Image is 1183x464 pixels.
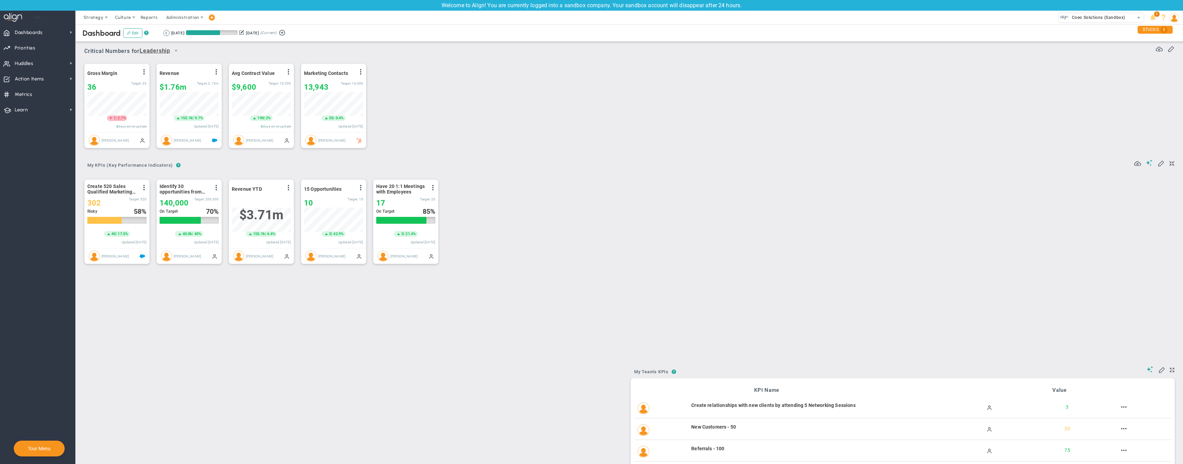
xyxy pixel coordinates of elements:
span: Priorities [15,41,35,55]
li: Announcements [1148,11,1158,24]
span: Suggestions (AI Feature) [1146,159,1153,166]
span: Refresh Data [1156,45,1163,52]
span: | [265,232,266,236]
img: Jim Glackin [89,251,100,262]
span: Manually Updated [284,253,290,259]
span: Salesforce Enabled<br ></span>Sandbox: Quarterly Revenue [212,137,217,143]
span: 4 [261,124,263,128]
span: 35 [142,81,146,85]
span: Manually Updated [987,405,992,410]
span: 3 [1066,404,1068,410]
span: Identify 30 opportunities from SmithCo resulting in $200K new sales [160,184,209,195]
img: James Miller [638,402,649,414]
img: 210595.Person.photo [1170,13,1179,22]
span: 200,000 [205,197,219,201]
span: 40% [194,232,201,236]
span: days since update [263,124,291,128]
span: Target: [197,81,207,85]
span: 1 [113,115,116,121]
span: [PERSON_NAME] [174,138,201,142]
span: 2% [266,116,271,120]
span: 15 Opportunities [304,186,342,192]
span: $9,600 [232,83,256,91]
button: Go to previous period [163,30,170,36]
span: Edit My KPIs [1158,159,1164,166]
span: Edit or Add Critical Numbers [1168,45,1174,52]
img: Jane Wilson [89,135,100,146]
span: 30 [1064,426,1070,431]
li: Help & Frequently Asked Questions (FAQ) [1158,11,1169,24]
span: [PERSON_NAME] [101,138,129,142]
span: Learn [15,103,28,117]
span: On Target [376,209,394,214]
span: Huddles [15,56,33,71]
span: Leadership [140,47,170,55]
button: My Team's KPIs [631,366,672,378]
span: [PERSON_NAME] [101,254,129,258]
span: HubSpot Enabled [356,137,362,143]
span: Manually Updated [212,253,217,259]
img: Jane Wilson [305,135,316,146]
span: Avg Contract Value [232,70,275,76]
span: 3 [401,231,403,237]
span: Coeo Solutions (Sandbox) [1068,13,1125,22]
span: Risky [87,209,97,214]
span: Refresh Data [1134,159,1141,166]
span: Action Items [15,72,44,86]
span: Target: [129,197,139,201]
span: Updated [DATE] [122,240,146,244]
div: Period Progress: 66% Day 60 of 90 with 30 remaining. [186,30,238,35]
span: Updated [DATE] [411,240,435,244]
span: 36 [87,83,96,91]
span: Administration [166,15,199,20]
span: 15 [359,197,363,201]
span: Updated [DATE] [194,240,219,244]
span: 4.4% [267,232,275,236]
span: select [170,45,182,57]
span: 70 [206,207,214,216]
span: 21.4% [405,232,416,236]
span: Target: [420,197,430,201]
span: New Customers - 50 [691,424,736,430]
span: Dashboard [83,29,121,38]
span: | [331,232,332,236]
span: 45 [111,231,116,237]
span: Gross Margin [87,70,117,76]
span: Create relationships with new clients by attending 5 Networking Sessions [691,402,856,408]
span: $3,707,282 [239,208,283,222]
span: | [192,232,193,236]
span: select [1134,13,1144,23]
span: Revenue [160,70,179,76]
span: 13,943 [304,83,328,91]
div: % [206,208,219,215]
span: Target: [341,81,351,85]
span: Target: [194,197,205,201]
span: days since update [118,124,146,128]
img: Katie Williams [638,446,649,457]
span: Manually Updated [987,448,992,453]
div: STUCKS [1138,26,1173,34]
button: Edit [123,28,142,38]
span: | [116,116,117,120]
button: Tour Menu [26,445,53,452]
span: Create 520 Sales Qualified Marketing Leads [87,184,137,195]
span: 140,000 [160,199,188,207]
span: 4 [116,124,118,128]
div: [DATE] [171,30,184,36]
div: [DATE] [246,30,259,36]
span: Manually Updated [140,137,145,143]
img: Jim Glackin [305,251,316,262]
span: Updated [DATE] [338,240,363,244]
span: (Current) [260,30,277,36]
span: 155.1k [253,231,265,237]
span: 20 [431,197,435,201]
span: 17 [376,199,385,207]
span: 75 [1064,448,1070,453]
span: 14,000 [352,81,363,85]
span: Manually Updated [356,253,362,259]
span: Salesforce Enabled<br ></span>Sandbox: Quarterly Leads and Opportunities [140,253,145,259]
span: 155.1k [181,115,193,121]
span: [PERSON_NAME] [246,138,273,142]
h3: KPI Name [631,387,903,393]
span: Updated [DATE] [266,240,291,244]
